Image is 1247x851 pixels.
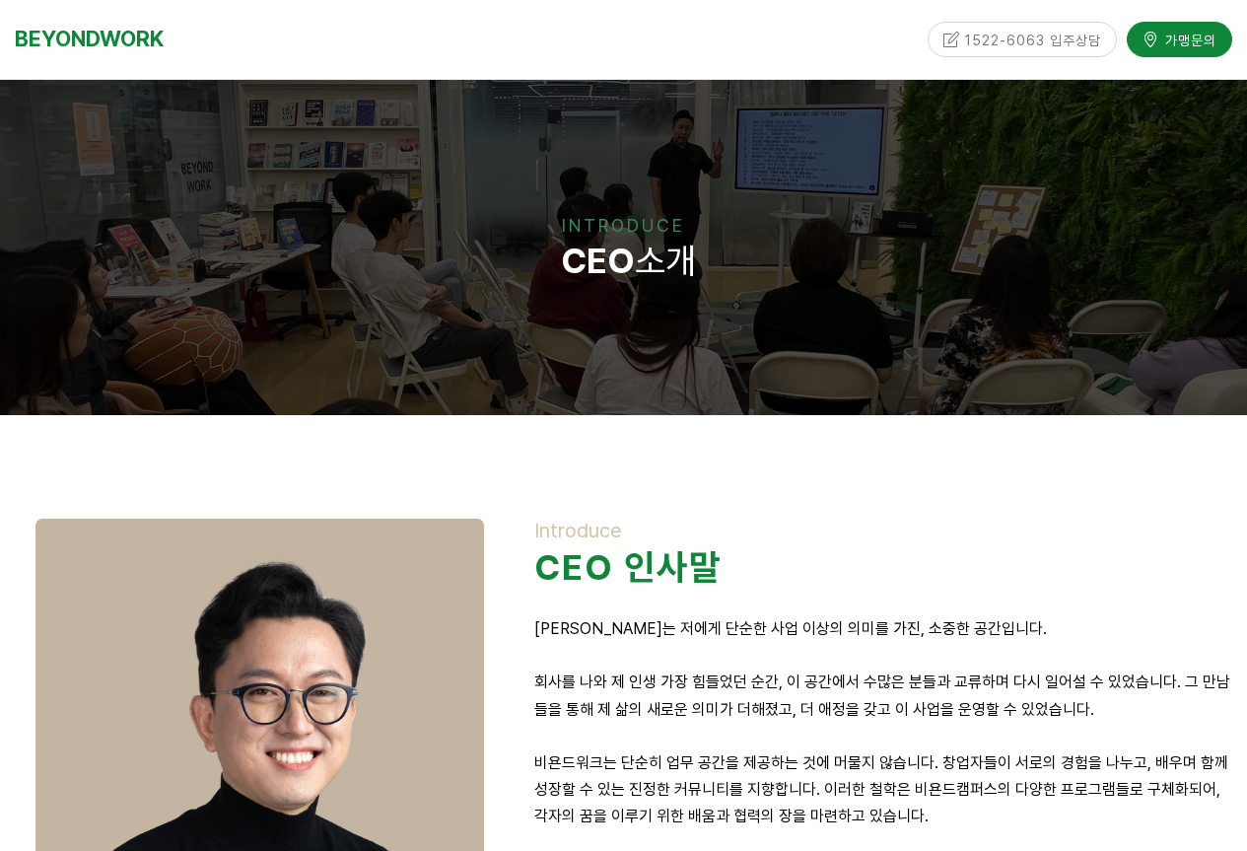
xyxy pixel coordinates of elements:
span: 가맹문의 [1159,30,1216,49]
p: 회사를 나와 제 인생 가장 힘들었던 순간, 이 공간에서 수많은 분들과 교류하며 다시 일어설 수 있었습니다. 그 만남들을 통해 제 삶의 새로운 의미가 더해졌고, 더 애정을 갖고... [534,669,1232,722]
a: 가맹문의 [1127,22,1232,56]
p: [PERSON_NAME]는 저에게 단순한 사업 이상의 의미를 가진, 소중한 공간입니다. [534,615,1232,642]
strong: CEO 인사말 [534,546,722,589]
span: 소개 [552,240,696,282]
strong: CEO [561,240,635,282]
span: Introduce [534,519,622,542]
span: INTRODUCE [562,215,685,236]
p: 비욘드워크는 단순히 업무 공간을 제공하는 것에 머물지 않습니다. 창업자들이 서로의 경험을 나누고, 배우며 함께 성장할 수 있는 진정한 커뮤니티를 지향합니다. 이러한 철학은 비... [534,749,1232,830]
a: BEYONDWORK [15,21,164,57]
